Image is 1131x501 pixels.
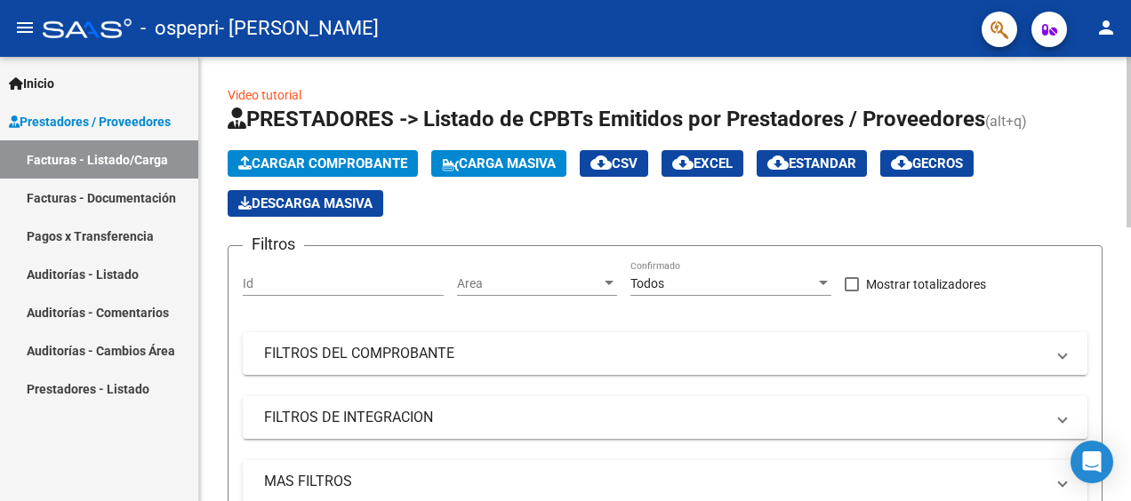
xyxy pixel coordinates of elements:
[264,408,1045,427] mat-panel-title: FILTROS DE INTEGRACION
[238,195,373,211] span: Descarga Masiva
[767,155,856,171] span: Estandar
[442,155,556,171] span: Carga Masiva
[228,107,985,131] span: PRESTADORES -> Listado de CPBTs Emitidos por Prestadores / Proveedores
[228,190,383,217] app-download-masive: Descarga masiva de comprobantes (adjuntos)
[14,17,36,38] mat-icon: menu
[9,74,54,93] span: Inicio
[767,152,789,173] mat-icon: cloud_download
[672,155,733,171] span: EXCEL
[1071,441,1113,483] div: Open Intercom Messenger
[891,152,912,173] mat-icon: cloud_download
[228,150,418,177] button: Cargar Comprobante
[985,113,1027,130] span: (alt+q)
[228,190,383,217] button: Descarga Masiva
[891,155,963,171] span: Gecros
[757,150,867,177] button: Estandar
[238,155,407,171] span: Cargar Comprobante
[880,150,974,177] button: Gecros
[580,150,648,177] button: CSV
[672,152,694,173] mat-icon: cloud_download
[1095,17,1117,38] mat-icon: person
[264,344,1045,363] mat-panel-title: FILTROS DEL COMPROBANTE
[457,276,601,291] span: Area
[228,88,301,102] a: Video tutorial
[140,9,219,48] span: - ospepri
[243,332,1087,375] mat-expansion-panel-header: FILTROS DEL COMPROBANTE
[431,150,566,177] button: Carga Masiva
[243,396,1087,439] mat-expansion-panel-header: FILTROS DE INTEGRACION
[866,274,986,295] span: Mostrar totalizadores
[590,152,612,173] mat-icon: cloud_download
[9,112,171,131] span: Prestadores / Proveedores
[590,155,638,171] span: CSV
[219,9,379,48] span: - [PERSON_NAME]
[264,472,1045,491] mat-panel-title: MAS FILTROS
[243,232,304,257] h3: Filtros
[630,276,664,290] span: Todos
[662,150,743,177] button: EXCEL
